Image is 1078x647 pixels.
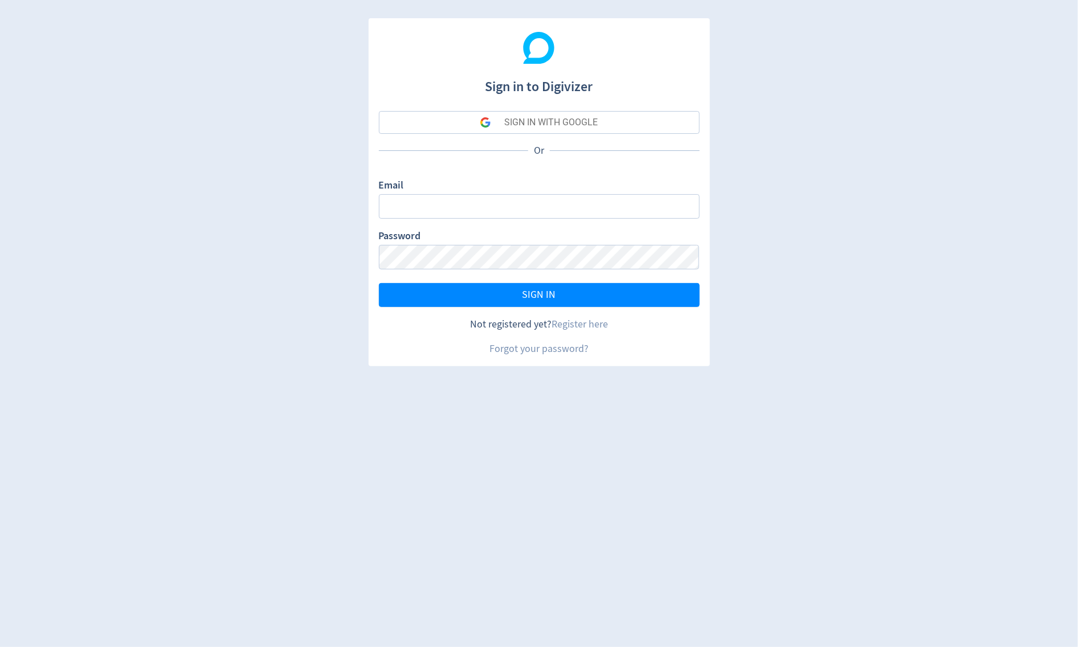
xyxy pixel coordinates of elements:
button: SIGN IN WITH GOOGLE [379,111,700,134]
p: Or [528,144,550,158]
button: SIGN IN [379,283,700,307]
div: SIGN IN WITH GOOGLE [504,111,598,134]
span: SIGN IN [522,290,556,300]
label: Email [379,178,404,194]
a: Forgot your password? [489,342,589,355]
img: Digivizer Logo [523,32,555,64]
div: Not registered yet? [379,317,700,331]
h1: Sign in to Digivizer [379,67,700,97]
a: Register here [552,318,608,331]
label: Password [379,229,421,245]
